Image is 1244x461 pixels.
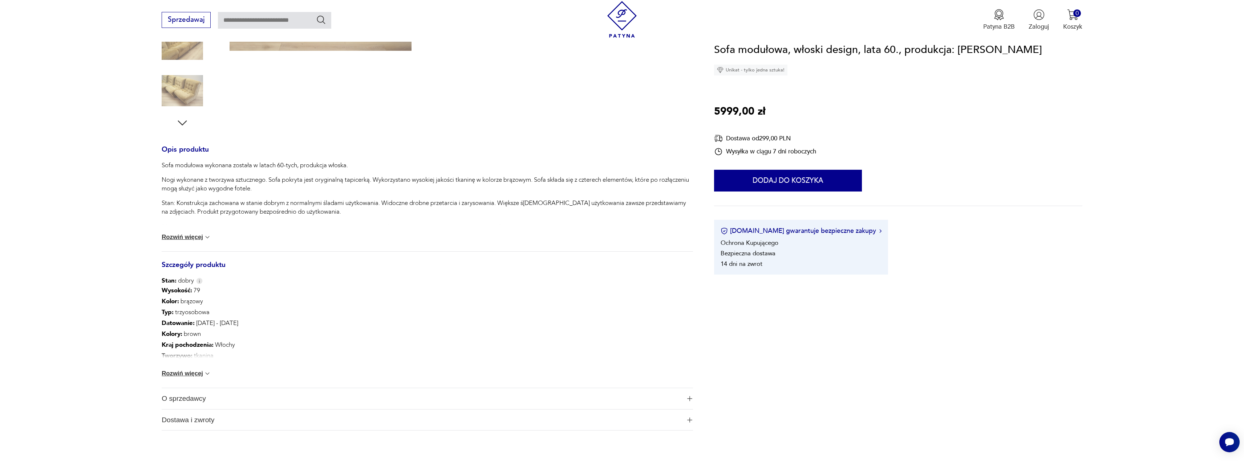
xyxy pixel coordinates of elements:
button: Rozwiń więcej [162,370,211,377]
div: Dostawa od 299,00 PLN [714,134,816,143]
b: Tworzywo : [162,351,193,360]
button: Sprzedawaj [162,12,211,28]
b: Kolor: [162,297,179,305]
b: Stan: [162,276,177,285]
p: [DATE] - [DATE] [162,318,238,329]
li: Bezpieczna dostawa [721,250,775,258]
p: Zaloguj [1029,22,1049,31]
p: trzyosobowa [162,307,238,318]
iframe: Smartsupp widget button [1219,432,1240,452]
b: Kolory : [162,330,182,338]
p: 79 [162,285,238,296]
li: Ochrona Kupującego [721,239,778,247]
li: 14 dni na zwrot [721,260,762,268]
img: Ikona medalu [993,9,1005,20]
button: Ikona plusaO sprzedawcy [162,388,693,409]
img: chevron down [204,370,211,377]
button: Dodaj do koszyka [714,170,862,192]
span: O sprzedawcy [162,388,681,409]
p: Patyna B2B [983,22,1015,31]
button: Ikona plusaDostawa i zwroty [162,409,693,431]
h1: Sofa modułowa, włoski design, lata 60., produkcja: [PERSON_NAME] [714,42,1042,58]
button: Patyna B2B [983,9,1015,31]
b: Typ : [162,308,174,316]
img: Ikona certyfikatu [721,227,728,235]
p: *Ze względów bezpieczeństwa mebel do transportu może posiadać odkręcone nogi. Montaż nie powinien... [162,222,693,239]
b: Wysokość : [162,286,192,295]
span: Dostawa i zwroty [162,409,681,431]
img: Ikona strzałki w prawo [879,229,882,233]
img: Ikona plusa [687,417,692,423]
p: Koszyk [1063,22,1082,31]
p: Sofa modułowa wykonana została w latach 60-tych, produkcja włoska. [162,161,693,170]
p: brown [162,329,238,339]
button: Szukaj [316,15,327,25]
button: 0Koszyk [1063,9,1082,31]
button: Zaloguj [1029,9,1049,31]
span: dobry [162,276,194,285]
img: chevron down [204,234,211,241]
img: Ikona koszyka [1067,9,1078,20]
b: Kraj pochodzenia : [162,341,214,349]
div: 0 [1073,9,1081,17]
img: Zdjęcie produktu Sofa modułowa, włoski design, lata 60., produkcja: Włochy [162,24,203,65]
a: Sprzedawaj [162,17,211,23]
p: 5999,00 zł [714,103,765,120]
img: Ikonka użytkownika [1033,9,1045,20]
img: Patyna - sklep z meblami i dekoracjami vintage [604,1,640,38]
div: Wysyłka w ciągu 7 dni roboczych [714,147,816,156]
button: [DOMAIN_NAME] gwarantuje bezpieczne zakupy [721,227,882,236]
p: Nogi wykonane z tworzywa sztucznego. Sofa pokryta jest oryginalną tapicerką. Wykorzystano wysokie... [162,176,693,193]
img: Info icon [196,278,203,284]
img: Zdjęcie produktu Sofa modułowa, włoski design, lata 60., produkcja: Włochy [162,70,203,111]
a: Ikona medaluPatyna B2B [983,9,1015,31]
img: Ikona diamentu [717,67,724,74]
h3: Opis produktu [162,147,693,161]
div: Unikat - tylko jedna sztuka! [714,65,787,76]
img: Ikona dostawy [714,134,723,143]
p: Stan: Konstrukcja zachowana w stanie dobrym z normalnymi śladami użytkowania. Widoczne drobne prz... [162,199,693,216]
p: tkanina [162,350,238,361]
h3: Szczegóły produktu [162,262,693,277]
b: Datowanie : [162,319,195,327]
p: brązowy [162,296,238,307]
button: Rozwiń więcej [162,234,211,241]
p: Włochy [162,339,238,350]
img: Ikona plusa [687,396,692,401]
